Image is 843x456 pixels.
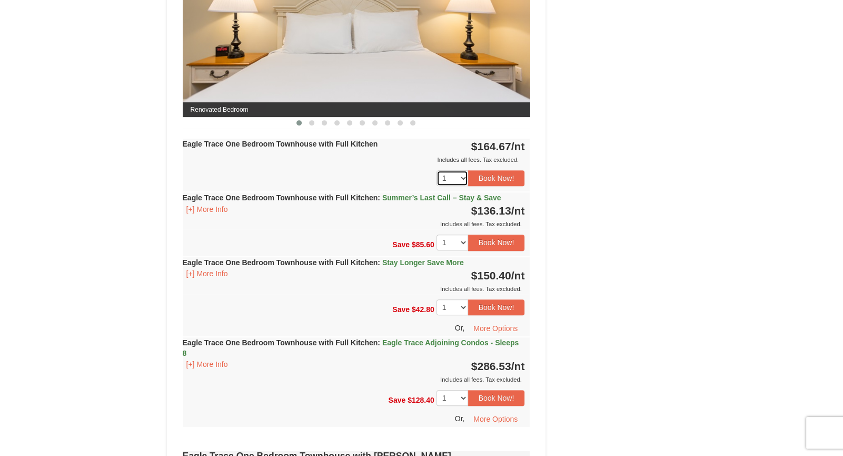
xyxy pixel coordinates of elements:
button: [+] More Info [183,203,232,215]
strong: Eagle Trace One Bedroom Townhouse with Full Kitchen [183,258,464,267]
strong: Eagle Trace One Bedroom Townhouse with Full Kitchen [183,338,519,357]
span: $136.13 [471,205,511,217]
button: [+] More Info [183,268,232,279]
button: Book Now! [468,170,525,186]
span: $286.53 [471,360,511,372]
button: More Options [467,321,524,336]
strong: Eagle Trace One Bedroom Townhouse with Full Kitchen [183,140,378,148]
span: /nt [511,140,525,152]
span: $150.40 [471,269,511,282]
span: /nt [511,269,525,282]
div: Includes all fees. Tax excluded. [183,284,525,294]
button: Book Now! [468,299,525,315]
button: Book Now! [468,235,525,250]
span: $85.60 [412,240,434,249]
span: /nt [511,205,525,217]
button: More Options [467,411,524,427]
span: Save [392,240,410,249]
span: Save [388,396,405,404]
span: : [378,258,380,267]
span: Stay Longer Save More [382,258,464,267]
span: Save [392,305,410,313]
span: $42.80 [412,305,434,313]
span: : [378,338,380,347]
button: Book Now! [468,390,525,406]
span: $128.40 [408,396,434,404]
strong: $164.67 [471,140,525,152]
span: Or, [455,414,465,423]
div: Includes all fees. Tax excluded. [183,154,525,165]
div: Includes all fees. Tax excluded. [183,219,525,229]
div: Includes all fees. Tax excluded. [183,374,525,385]
span: : [378,193,380,202]
span: Renovated Bedroom [183,102,530,117]
button: [+] More Info [183,358,232,370]
span: Summer’s Last Call – Stay & Save [382,193,501,202]
span: Eagle Trace Adjoining Condos - Sleeps 8 [183,338,519,357]
span: Or, [455,324,465,332]
strong: Eagle Trace One Bedroom Townhouse with Full Kitchen [183,193,501,202]
span: /nt [511,360,525,372]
